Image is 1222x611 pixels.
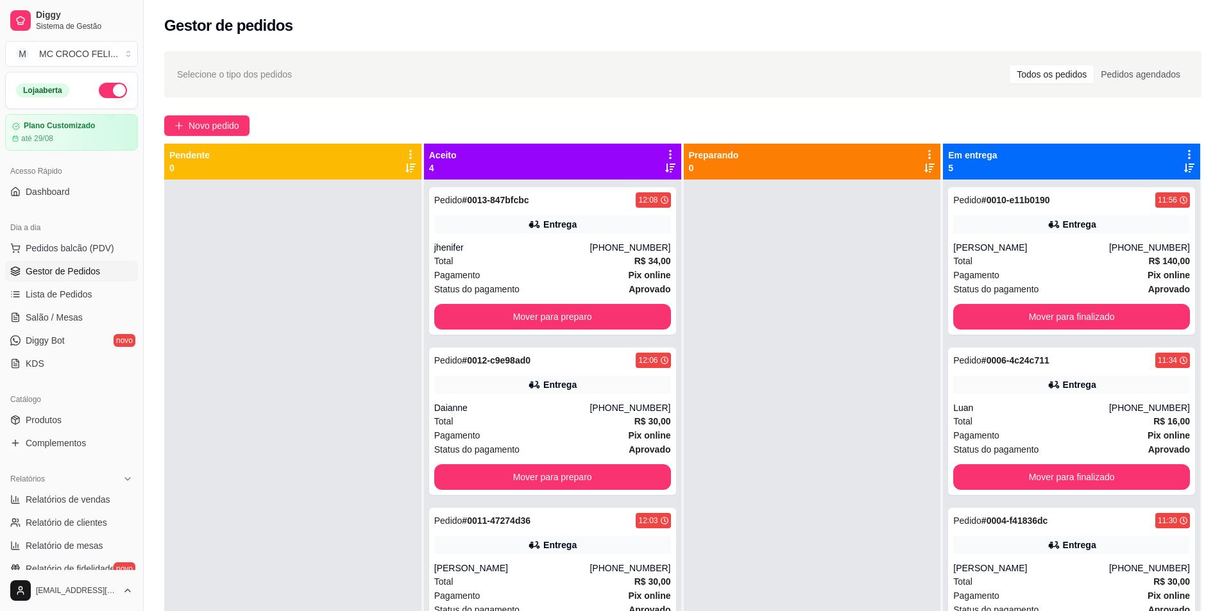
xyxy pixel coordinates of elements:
[26,334,65,347] span: Diggy Bot
[434,254,454,268] span: Total
[5,261,138,281] a: Gestor de Pedidos
[26,562,115,575] span: Relatório de fidelidade
[434,574,454,589] span: Total
[953,195,981,205] span: Pedido
[543,218,577,231] div: Entrega
[1094,65,1187,83] div: Pedidos agendados
[26,539,103,552] span: Relatório de mesas
[434,464,671,490] button: Mover para preparo
[434,562,590,574] div: [PERSON_NAME]
[36,21,133,31] span: Sistema de Gestão
[638,355,658,365] div: 12:06
[39,47,118,60] div: MC CROCO FELI ...
[434,442,520,456] span: Status do pagamento
[628,590,670,601] strong: Pix online
[1148,284,1190,294] strong: aprovado
[953,304,1190,330] button: Mover para finalizado
[5,535,138,556] a: Relatório de mesas
[5,161,138,181] div: Acesso Rápido
[26,311,83,324] span: Salão / Mesas
[24,121,95,131] article: Plano Customizado
[948,162,997,174] p: 5
[26,185,70,198] span: Dashboard
[953,401,1109,414] div: Luan
[953,428,999,442] span: Pagamento
[1158,195,1177,205] div: 11:56
[434,268,480,282] span: Pagamento
[543,378,577,391] div: Entrega
[5,389,138,410] div: Catálogo
[5,217,138,238] div: Dia a dia
[26,265,100,278] span: Gestor de Pedidos
[1010,65,1094,83] div: Todos os pedidos
[462,515,530,526] strong: # 0011-47274d36
[99,83,127,98] button: Alterar Status
[634,576,671,587] strong: R$ 30,00
[953,562,1109,574] div: [PERSON_NAME]
[189,119,239,133] span: Novo pedido
[429,162,457,174] p: 4
[1109,241,1190,254] div: [PHONE_NUMBER]
[5,512,138,533] a: Relatório de clientes
[953,442,1039,456] span: Status do pagamento
[434,428,480,442] span: Pagamento
[462,355,530,365] strong: # 0012-c9e98ad0
[429,149,457,162] p: Aceito
[434,589,480,603] span: Pagamento
[689,149,739,162] p: Preparando
[634,416,671,426] strong: R$ 30,00
[689,162,739,174] p: 0
[1109,562,1190,574] div: [PHONE_NUMBER]
[5,575,138,606] button: [EMAIL_ADDRESS][DOMAIN_NAME]
[434,241,590,254] div: jhenifer
[953,355,981,365] span: Pedido
[953,464,1190,490] button: Mover para finalizado
[434,401,590,414] div: Daianne
[434,195,462,205] span: Pedido
[5,433,138,453] a: Complementos
[26,242,114,255] span: Pedidos balcão (PDV)
[5,114,138,151] a: Plano Customizadoaté 29/08
[5,330,138,351] a: Diggy Botnovo
[628,270,670,280] strong: Pix online
[953,282,1039,296] span: Status do pagamento
[174,121,183,130] span: plus
[629,444,670,455] strong: aprovado
[543,539,577,551] div: Entrega
[629,284,670,294] strong: aprovado
[953,515,981,526] span: Pedido
[169,149,210,162] p: Pendente
[5,410,138,430] a: Produtos
[5,353,138,374] a: KDS
[21,133,53,144] article: até 29/08
[177,67,292,81] span: Selecione o tipo dos pedidos
[1148,270,1190,280] strong: Pix online
[169,162,210,174] p: 0
[164,115,250,136] button: Novo pedido
[26,357,44,370] span: KDS
[26,437,86,449] span: Complementos
[1148,430,1190,440] strong: Pix online
[5,307,138,328] a: Salão / Mesas
[5,489,138,510] a: Relatórios de vendas
[434,414,454,428] span: Total
[638,195,658,205] div: 12:08
[26,288,92,301] span: Lista de Pedidos
[948,149,997,162] p: Em entrega
[26,516,107,529] span: Relatório de clientes
[5,284,138,305] a: Lista de Pedidos
[5,5,138,36] a: DiggySistema de Gestão
[36,10,133,21] span: Diggy
[981,355,1049,365] strong: # 0006-4c24c711
[1109,401,1190,414] div: [PHONE_NUMBER]
[10,474,45,484] span: Relatórios
[1148,444,1190,455] strong: aprovado
[1158,355,1177,365] div: 11:34
[1153,576,1190,587] strong: R$ 30,00
[953,254,972,268] span: Total
[628,430,670,440] strong: Pix online
[1153,416,1190,426] strong: R$ 16,00
[953,241,1109,254] div: [PERSON_NAME]
[5,181,138,202] a: Dashboard
[1063,218,1096,231] div: Entrega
